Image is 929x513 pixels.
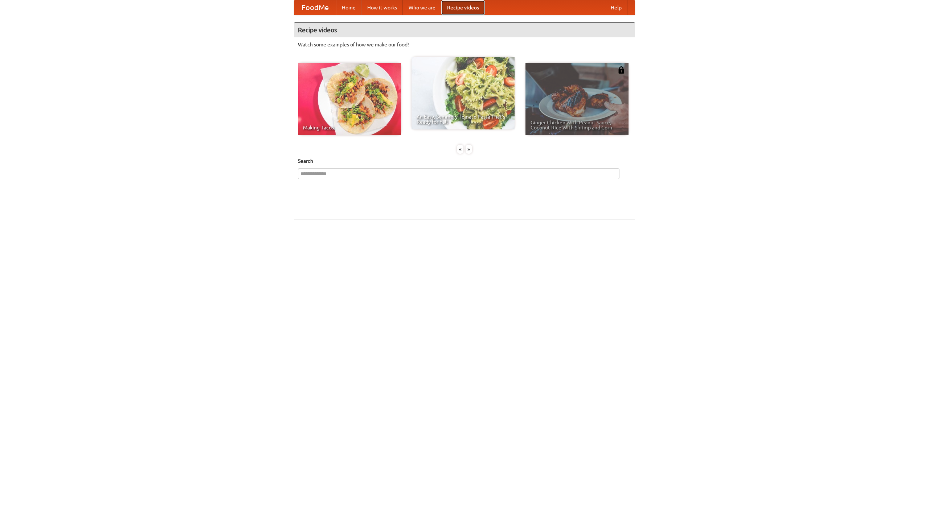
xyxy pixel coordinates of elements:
h5: Search [298,157,631,165]
a: Home [336,0,361,15]
a: FoodMe [294,0,336,15]
a: Who we are [403,0,441,15]
p: Watch some examples of how we make our food! [298,41,631,48]
a: An Easy, Summery Tomato Pasta That's Ready for Fall [412,57,515,129]
span: An Easy, Summery Tomato Pasta That's Ready for Fall [417,114,509,124]
a: Help [605,0,627,15]
div: » [466,145,472,154]
div: « [457,145,463,154]
a: Recipe videos [441,0,485,15]
a: Making Tacos [298,63,401,135]
h4: Recipe videos [294,23,635,37]
a: How it works [361,0,403,15]
img: 483408.png [618,66,625,74]
span: Making Tacos [303,125,396,130]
